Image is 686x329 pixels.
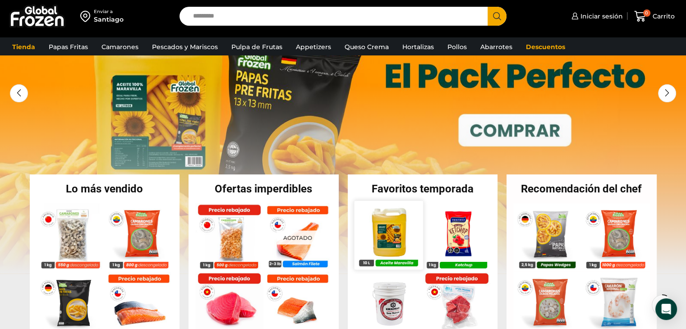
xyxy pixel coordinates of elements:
[147,38,222,55] a: Pescados y Mariscos
[521,38,570,55] a: Descuentos
[443,38,471,55] a: Pollos
[658,84,676,102] div: Next slide
[643,9,650,17] span: 0
[476,38,517,55] a: Abarrotes
[94,15,124,24] div: Santiago
[488,7,506,26] button: Search button
[10,84,28,102] div: Previous slide
[30,183,180,194] h2: Lo más vendido
[569,7,623,25] a: Iniciar sesión
[189,183,339,194] h2: Ofertas imperdibles
[398,38,438,55] a: Hortalizas
[632,6,677,27] a: 0 Carrito
[655,298,677,320] div: Open Intercom Messenger
[650,12,675,21] span: Carrito
[227,38,287,55] a: Pulpa de Frutas
[8,38,40,55] a: Tienda
[348,183,498,194] h2: Favoritos temporada
[340,38,393,55] a: Queso Crema
[578,12,623,21] span: Iniciar sesión
[94,9,124,15] div: Enviar a
[44,38,92,55] a: Papas Fritas
[277,230,318,244] p: Agotado
[97,38,143,55] a: Camarones
[80,9,94,24] img: address-field-icon.svg
[291,38,336,55] a: Appetizers
[506,183,657,194] h2: Recomendación del chef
